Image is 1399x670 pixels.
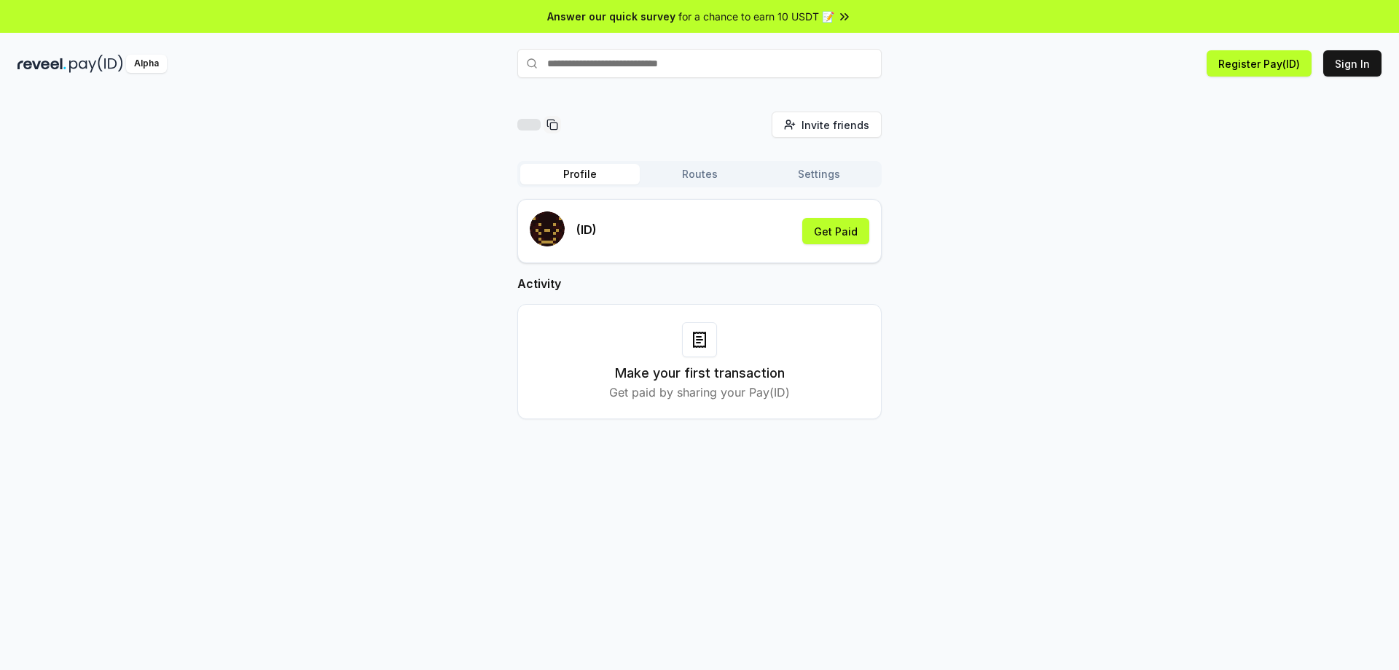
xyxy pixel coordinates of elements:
p: (ID) [576,221,597,238]
img: reveel_dark [17,55,66,73]
h2: Activity [517,275,882,292]
h3: Make your first transaction [615,363,785,383]
span: for a chance to earn 10 USDT 📝 [678,9,834,24]
img: pay_id [69,55,123,73]
button: Invite friends [772,112,882,138]
button: Profile [520,164,640,184]
span: Invite friends [802,117,869,133]
button: Get Paid [802,218,869,244]
div: Alpha [126,55,167,73]
button: Routes [640,164,759,184]
span: Answer our quick survey [547,9,675,24]
p: Get paid by sharing your Pay(ID) [609,383,790,401]
button: Register Pay(ID) [1207,50,1312,77]
button: Sign In [1323,50,1382,77]
button: Settings [759,164,879,184]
